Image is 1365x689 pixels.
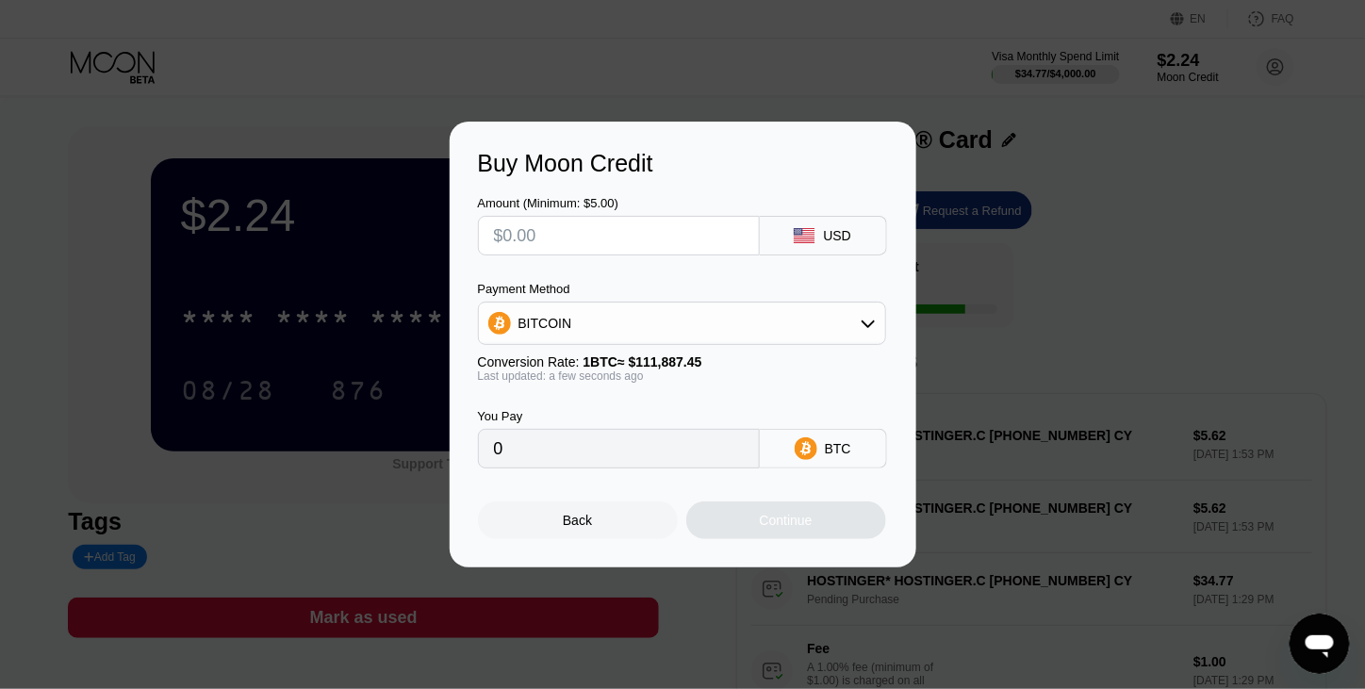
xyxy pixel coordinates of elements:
div: Buy Moon Credit [478,150,888,177]
div: BITCOIN [518,316,572,331]
span: 1 BTC ≈ $111,887.45 [584,354,702,369]
div: Last updated: a few seconds ago [478,369,886,383]
div: Amount (Minimum: $5.00) [478,196,760,210]
div: Back [478,501,678,539]
input: $0.00 [494,217,744,254]
div: Back [563,513,592,528]
div: BITCOIN [479,304,885,342]
iframe: Button to launch messaging window [1290,614,1350,674]
div: BTC [825,441,851,456]
div: You Pay [478,409,760,423]
div: USD [823,228,851,243]
div: Conversion Rate: [478,354,886,369]
div: Payment Method [478,282,886,296]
